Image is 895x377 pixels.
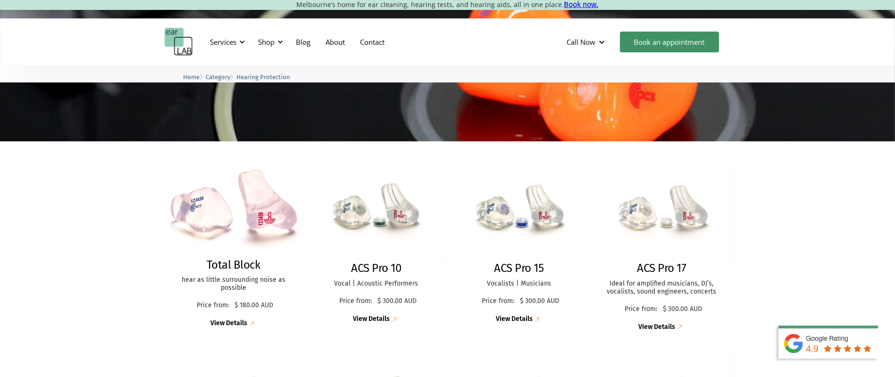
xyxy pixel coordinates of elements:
a: ACS Pro 15ACS Pro 15Vocalists | MusiciansPrice from:$ 300.00 AUDView Details [450,164,588,324]
a: ACS Pro 17ACS Pro 17Ideal for amplified musicians, DJ’s, vocalists, sound engineers, concertsPric... [593,164,731,332]
div: Shop [253,28,286,56]
li: 〉 [206,72,237,82]
div: Call Now [560,28,615,56]
a: Home [184,72,200,81]
li: 〉 [184,72,206,82]
div: Shop [259,37,275,47]
a: ACS Pro 10ACS Pro 10Vocal | Acoustic PerformersPrice from:$ 300.00 AUDView Details [307,164,445,324]
span: Hearing Protection [237,74,291,81]
a: About [318,28,353,56]
p: Price from: [621,305,661,313]
p: Price from: [478,297,518,305]
h2: ACS Pro 15 [494,262,544,275]
div: View Details [638,323,675,331]
a: Category [206,72,231,81]
p: Vocal | Acoustic Performers [317,280,436,288]
a: Total BlockTotal Blockhear as little surrounding noise as possiblePrice from:$ 180.00 AUDView Det... [165,164,303,328]
p: $ 180.00 AUD [234,302,273,310]
span: Category [206,74,231,81]
a: home [165,28,193,56]
p: Ideal for amplified musicians, DJ’s, vocalists, sound engineers, concerts [602,280,721,296]
div: View Details [496,315,533,323]
p: $ 300.00 AUD [663,305,702,313]
p: hear as little surrounding noise as possible [174,276,293,292]
img: Total Block [165,164,303,256]
p: Price from: [336,297,375,305]
img: ACS Pro 17 [593,164,731,259]
p: Price from: [193,302,232,310]
div: Services [205,28,248,56]
img: ACS Pro 15 [450,164,588,259]
div: Call Now [567,37,596,47]
div: View Details [353,315,390,323]
a: Blog [289,28,318,56]
h2: Total Block [207,258,260,272]
p: $ 300.00 AUD [520,297,559,305]
h2: ACS Pro 17 [637,262,686,275]
span: Home [184,74,200,81]
a: Book an appointment [620,32,719,52]
p: $ 300.00 AUD [377,297,417,305]
p: Vocalists | Musicians [460,280,579,288]
a: Contact [353,28,393,56]
a: Hearing Protection [237,72,291,81]
img: ACS Pro 10 [307,164,445,259]
h2: ACS Pro 10 [351,262,401,275]
div: View Details [210,320,247,328]
div: Services [210,37,237,47]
